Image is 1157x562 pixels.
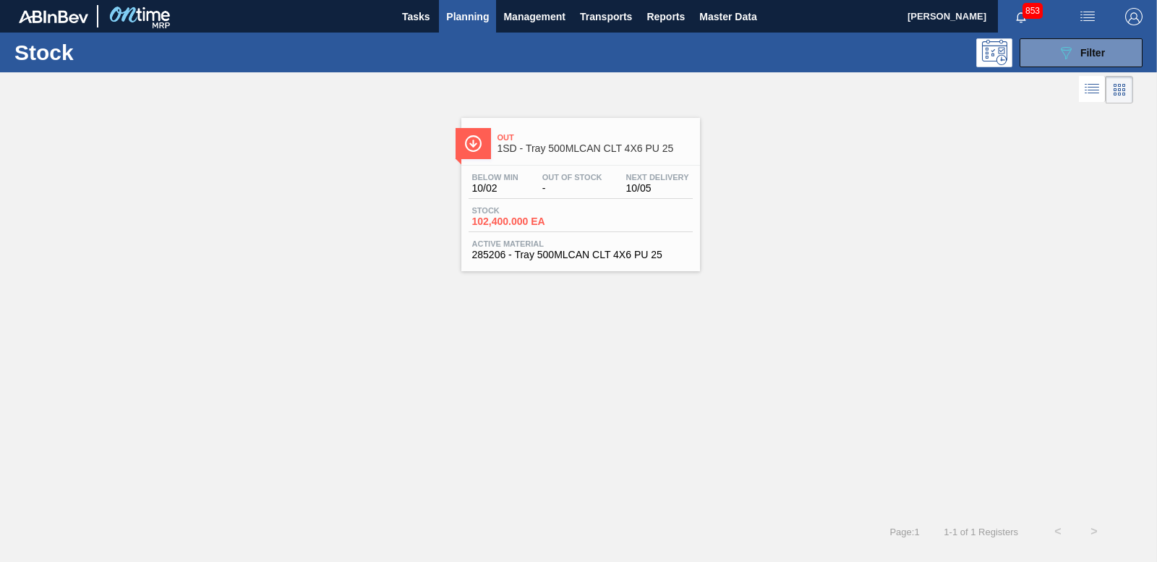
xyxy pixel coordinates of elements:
[626,173,689,182] span: Next Delivery
[1106,76,1133,103] div: Card Vision
[472,239,689,248] span: Active Material
[472,183,518,194] span: 10/02
[1040,514,1076,550] button: <
[1020,38,1143,67] button: Filter
[542,173,602,182] span: Out Of Stock
[464,135,482,153] img: Ícone
[498,133,693,142] span: Out
[626,183,689,194] span: 10/05
[19,10,88,23] img: TNhmsLtSVTkK8tSr43FrP2fwEKptu5GPRR3wAAAABJRU5ErkJggg==
[498,143,693,154] span: 1SD - Tray 500MLCAN CLT 4X6 PU 25
[889,527,919,537] span: Page : 1
[976,38,1012,67] div: Programming: no user selected
[472,206,573,215] span: Stock
[14,44,224,61] h1: Stock
[1079,8,1096,25] img: userActions
[1080,47,1105,59] span: Filter
[400,8,432,25] span: Tasks
[580,8,632,25] span: Transports
[472,173,518,182] span: Below Min
[451,107,707,271] a: ÍconeOut1SD - Tray 500MLCAN CLT 4X6 PU 25Below Min10/02Out Of Stock-Next Delivery10/05Stock102,40...
[699,8,756,25] span: Master Data
[942,527,1018,537] span: 1 - 1 of 1 Registers
[1079,76,1106,103] div: List Vision
[998,7,1044,27] button: Notifications
[1022,3,1043,19] span: 853
[542,183,602,194] span: -
[646,8,685,25] span: Reports
[472,250,689,260] span: 285206 - Tray 500MLCAN CLT 4X6 PU 25
[446,8,489,25] span: Planning
[1125,8,1143,25] img: Logout
[503,8,565,25] span: Management
[472,216,573,227] span: 102,400.000 EA
[1076,514,1112,550] button: >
